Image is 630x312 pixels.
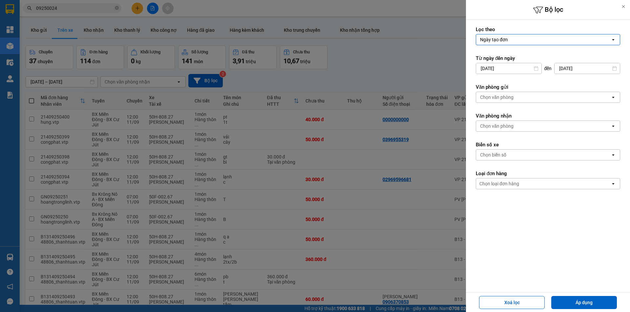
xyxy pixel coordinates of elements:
svg: open [611,95,616,100]
button: Áp dụng [551,296,617,309]
input: Select a date. [555,63,620,74]
svg: open [611,123,616,129]
input: Select a date. [476,63,541,74]
span: đến [544,65,552,72]
label: Văn phòng nhận [476,113,620,119]
div: Chọn biển số [480,152,506,158]
label: Lọc theo [476,26,620,33]
svg: open [611,181,616,186]
div: Chọn văn phòng [480,123,514,129]
label: Văn phòng gửi [476,84,620,90]
h6: Bộ lọc [466,5,630,15]
label: Loại đơn hàng [476,170,620,177]
div: Chọn loại đơn hàng [479,180,519,187]
div: Chọn văn phòng [480,94,514,101]
svg: open [611,37,616,42]
input: Selected Ngày tạo đơn. [509,36,509,43]
label: Biển số xe [476,141,620,148]
label: Từ ngày đến ngày [476,55,620,62]
svg: open [611,152,616,157]
button: Xoá lọc [479,296,545,309]
div: Ngày tạo đơn [480,36,508,43]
